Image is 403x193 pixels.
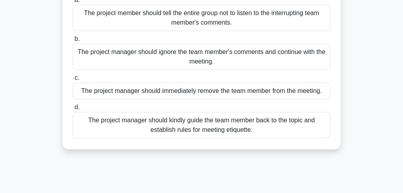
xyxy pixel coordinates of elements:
[74,74,79,81] span: c.
[74,104,79,110] span: d.
[73,112,330,138] div: The project manager should kindly guide the team member back to the topic and establish rules for...
[74,35,79,42] span: b.
[73,5,330,31] div: The project member should tell the entire group not to listen to the interrupting team member's c...
[73,44,330,70] div: The project manager should ignore the team member's comments and continue with the meeting.
[73,83,330,99] div: The project manager should immediately remove the team member from the meeting.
